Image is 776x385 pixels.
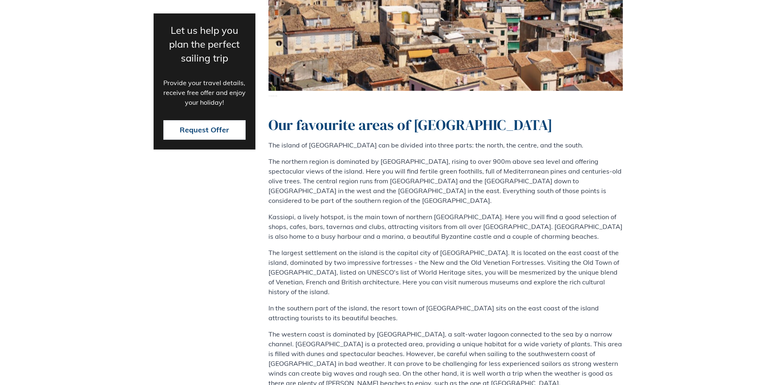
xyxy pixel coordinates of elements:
[268,116,623,134] h2: Our favourite areas of [GEOGRAPHIC_DATA]
[268,303,623,323] p: In the southern part of the island, the resort town of [GEOGRAPHIC_DATA] sits on the east coast o...
[268,140,623,150] p: The island of [GEOGRAPHIC_DATA] can be divided into three parts: the north, the centre, and the s...
[163,23,246,64] p: Let us help you plan the perfect sailing trip
[268,248,623,297] p: The largest settlement on the island is the capital city of [GEOGRAPHIC_DATA]. It is located on t...
[163,77,246,107] p: Provide your travel details, receive free offer and enjoy your holiday!
[268,212,623,241] p: Kassiopi, a lively hotspot, is the main town of northern [GEOGRAPHIC_DATA]. Here you will find a ...
[163,120,246,139] button: Request Offer
[268,156,623,205] p: The northern region is dominated by [GEOGRAPHIC_DATA], rising to over 900m above sea level and of...
[268,96,623,97] span: Houses in [GEOGRAPHIC_DATA]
